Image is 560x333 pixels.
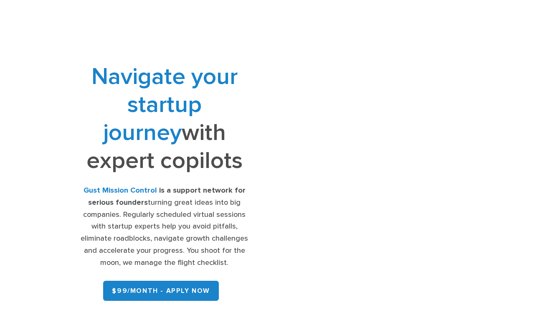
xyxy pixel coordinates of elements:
span: Navigate your startup journey [91,63,238,147]
strong: Gust Mission Control [84,186,157,195]
h1: with expert copilots [77,63,252,175]
strong: is a support network for serious founders [88,186,246,207]
a: $99/month - APPLY NOW [103,281,219,301]
div: turning great ideas into big companies. Regularly scheduled virtual sessions with startup experts... [77,185,252,269]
